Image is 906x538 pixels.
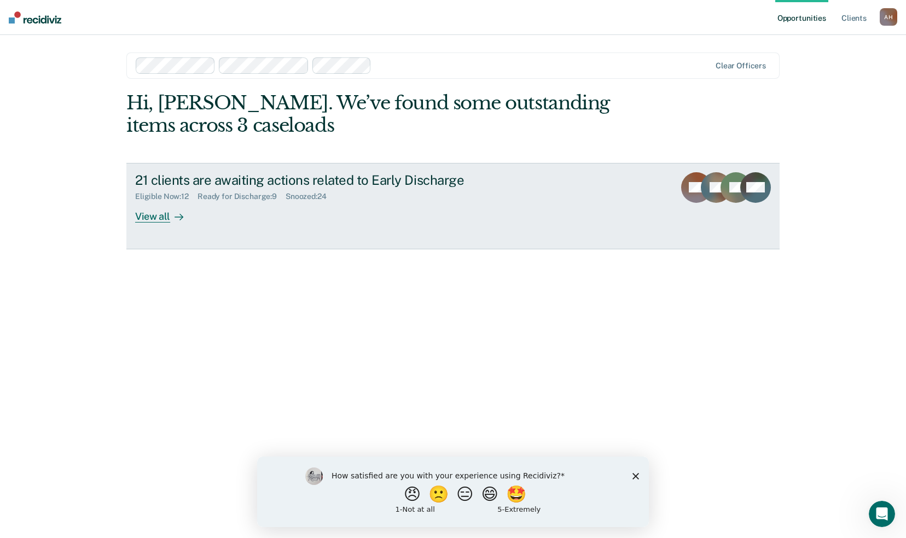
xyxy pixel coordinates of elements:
[135,201,196,223] div: View all
[198,192,286,201] div: Ready for Discharge : 9
[869,501,895,527] iframe: Intercom live chat
[880,8,897,26] button: AH
[880,8,897,26] div: A H
[135,172,519,188] div: 21 clients are awaiting actions related to Early Discharge
[126,92,649,137] div: Hi, [PERSON_NAME]. We’ve found some outstanding items across 3 caseloads
[716,61,766,71] div: Clear officers
[9,11,61,24] img: Recidiviz
[286,192,335,201] div: Snoozed : 24
[126,163,780,249] a: 21 clients are awaiting actions related to Early DischargeEligible Now:12Ready for Discharge:9Sno...
[135,192,198,201] div: Eligible Now : 12
[257,457,649,527] iframe: Survey by Kim from Recidiviz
